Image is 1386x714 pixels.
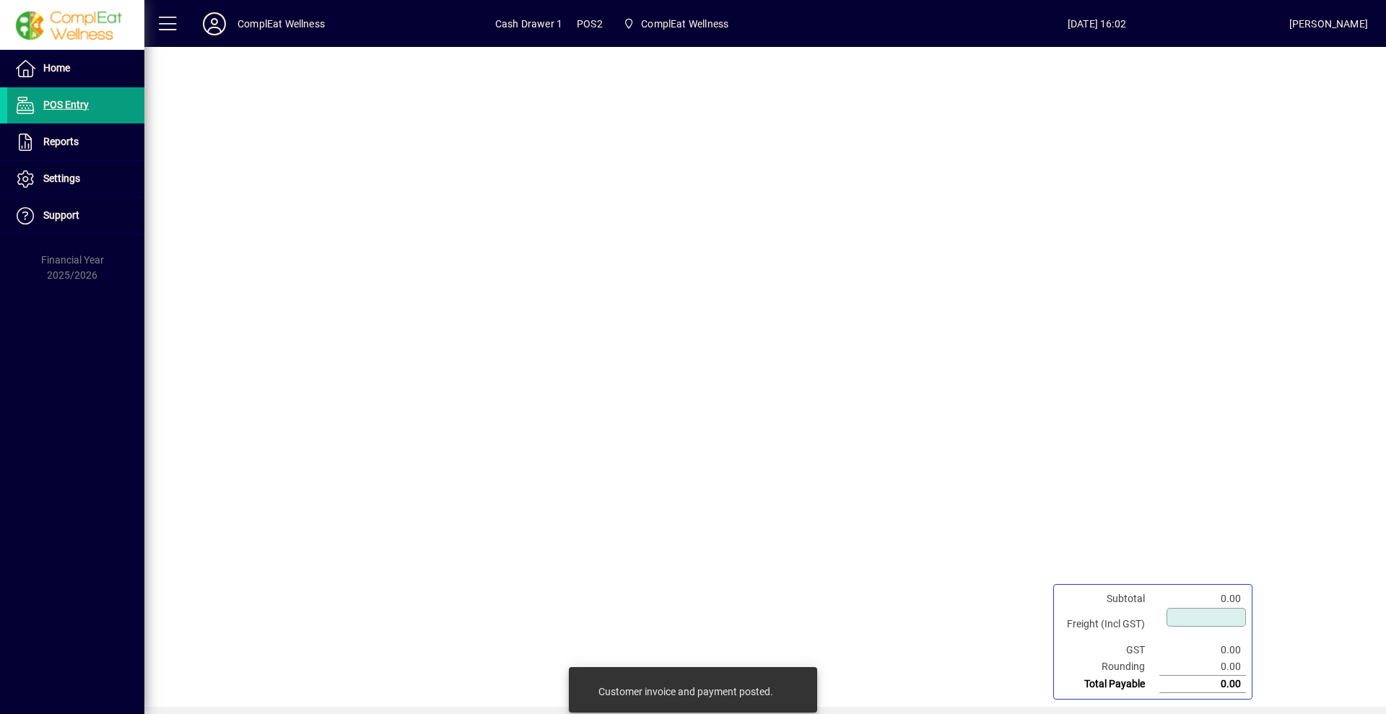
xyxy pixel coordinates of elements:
[1289,12,1368,35] div: [PERSON_NAME]
[7,51,144,87] a: Home
[7,124,144,160] a: Reports
[1159,591,1246,607] td: 0.00
[1060,591,1159,607] td: Subtotal
[7,161,144,197] a: Settings
[1060,658,1159,676] td: Rounding
[1060,676,1159,693] td: Total Payable
[1159,658,1246,676] td: 0.00
[641,12,728,35] span: ComplEat Wellness
[1159,676,1246,693] td: 0.00
[617,11,734,37] span: ComplEat Wellness
[1060,607,1159,642] td: Freight (Incl GST)
[495,12,562,35] span: Cash Drawer 1
[191,11,237,37] button: Profile
[598,684,773,699] div: Customer invoice and payment posted.
[43,99,89,110] span: POS Entry
[43,136,79,147] span: Reports
[43,209,79,221] span: Support
[1159,642,1246,658] td: 0.00
[43,62,70,74] span: Home
[1060,642,1159,658] td: GST
[7,198,144,234] a: Support
[43,173,80,184] span: Settings
[577,12,603,35] span: POS2
[905,12,1289,35] span: [DATE] 16:02
[237,12,325,35] div: ComplEat Wellness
